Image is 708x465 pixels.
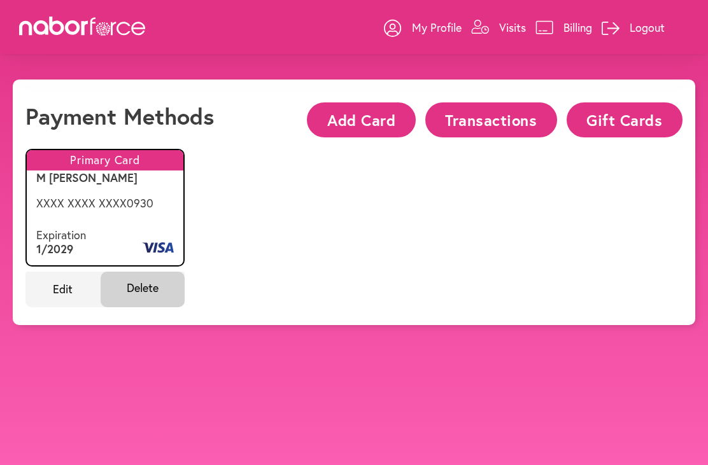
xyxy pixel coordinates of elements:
[471,8,526,46] a: Visits
[25,102,214,130] h1: Payment Methods
[630,20,665,35] p: Logout
[36,197,174,211] p: XXXX XXXX XXXX 0930
[27,150,183,170] p: Primary Card
[36,171,174,185] p: M [PERSON_NAME]
[307,102,415,137] button: Add Card
[384,8,462,46] a: My Profile
[602,8,665,46] a: Logout
[535,8,592,46] a: Billing
[557,113,683,125] a: Gift Cards
[425,102,557,137] button: Transactions
[563,20,592,35] p: Billing
[36,228,86,242] p: Expiration
[25,272,101,307] span: Edit
[567,102,683,137] button: Gift Cards
[101,272,185,307] span: Delete
[416,113,557,125] a: Transactions
[36,242,86,256] p: 1 / 2029
[412,20,462,35] p: My Profile
[499,20,526,35] p: Visits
